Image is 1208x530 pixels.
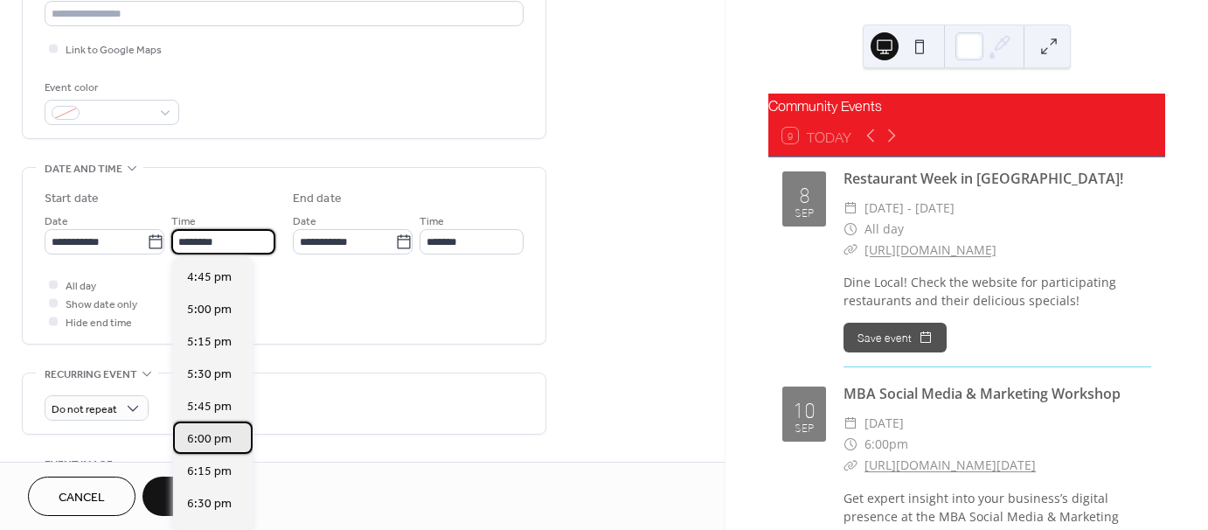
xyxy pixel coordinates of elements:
span: All day [864,219,904,240]
span: Time [420,213,444,231]
span: 5:00 pm [187,301,232,319]
div: ​ [844,455,857,476]
a: Restaurant Week in [GEOGRAPHIC_DATA]! [844,169,1123,188]
div: ​ [844,198,857,219]
div: ​ [844,240,857,261]
span: 5:30 pm [187,366,232,384]
span: All day [66,277,96,296]
span: 6:00 pm [187,430,232,449]
div: 10 [793,396,816,418]
div: Dine Local! Check the website for participating restaurants and their delicious specials! [844,273,1151,310]
div: ​ [844,434,857,455]
span: 5:45 pm [187,398,232,416]
button: Cancel [28,477,135,516]
div: Community Events [768,94,1165,115]
a: [URL][DOMAIN_NAME][DATE] [864,457,1036,473]
span: 5:15 pm [187,333,232,352]
a: MBA Social Media & Marketing Workshop [844,384,1121,403]
span: 4:45 pm [187,268,232,287]
span: Date and time [45,160,122,178]
span: [DATE] [864,413,904,434]
span: Do not repeat [52,400,117,420]
span: Show date only [66,296,137,314]
div: Start date [45,190,99,208]
span: Hide end time [66,314,132,332]
span: 6:15 pm [187,463,232,481]
span: Date [293,213,316,231]
span: Recurring event [45,366,137,384]
span: Time [171,213,196,231]
span: Cancel [59,489,105,507]
button: Save [142,477,233,516]
div: Sep [795,422,814,433]
div: 8 [799,181,810,203]
div: ​ [844,413,857,434]
span: Link to Google Maps [66,41,162,59]
span: [DATE] - [DATE] [864,198,955,219]
div: ​ [844,219,857,240]
a: [URL][DOMAIN_NAME] [864,241,996,258]
span: Event image [45,456,113,474]
span: Date [45,213,68,231]
div: End date [293,190,342,208]
div: Event color [45,79,176,97]
div: Sep [795,206,814,218]
button: Save event [844,323,947,352]
span: 6:00pm [864,434,908,455]
span: 6:30 pm [187,495,232,513]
